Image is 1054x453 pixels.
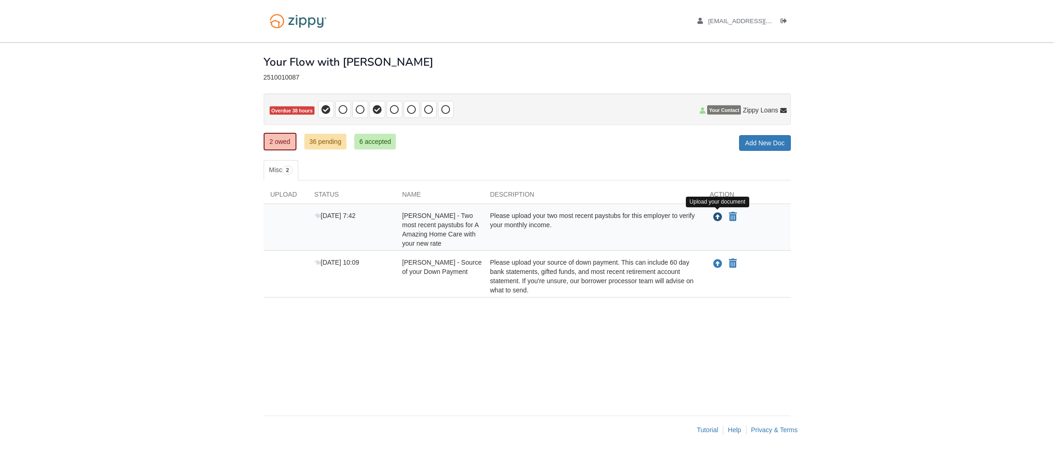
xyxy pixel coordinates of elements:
div: Upload [264,190,308,204]
a: 6 accepted [354,134,396,149]
div: Please upload your source of down payment. This can include 60 day bank statements, gifted funds,... [483,258,703,295]
a: edit profile [697,18,814,27]
span: [DATE] 10:09 [314,259,359,266]
div: 2510010087 [264,74,791,81]
span: Zippy Loans [743,105,778,115]
span: 2 [282,166,293,175]
a: Log out [781,18,791,27]
button: Declare April Rivera - Two most recent paystubs for A Amazing Home Care with your new rate not ap... [728,211,738,223]
div: Upload your document [686,197,749,207]
button: Upload April Rivera - Two most recent paystubs for A Amazing Home Care with your new rate [712,211,723,223]
a: Tutorial [697,426,718,434]
span: [PERSON_NAME] - Source of your Down Payment [402,259,482,275]
a: Privacy & Terms [751,426,798,434]
div: Please upload your two most recent paystubs for this employer to verify your monthly income. [483,211,703,248]
div: Description [483,190,703,204]
h1: Your Flow with [PERSON_NAME] [264,56,433,68]
a: 36 pending [304,134,346,149]
span: ordepnlirpa@gmail.com [708,18,814,25]
span: [DATE] 7:42 [314,212,356,219]
a: Misc [264,160,298,180]
button: Declare Pedro Rivera - Source of your Down Payment not applicable [728,258,738,269]
div: Status [308,190,395,204]
a: 2 owed [264,133,296,150]
img: Logo [264,9,333,33]
span: Overdue 38 hours [270,106,314,115]
div: Name [395,190,483,204]
a: Help [728,426,741,434]
div: Action [703,190,791,204]
span: Your Contact [707,105,741,115]
button: Upload Pedro Rivera - Source of your Down Payment [712,258,723,270]
a: Add New Doc [739,135,791,151]
span: [PERSON_NAME] - Two most recent paystubs for A Amazing Home Care with your new rate [402,212,479,247]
